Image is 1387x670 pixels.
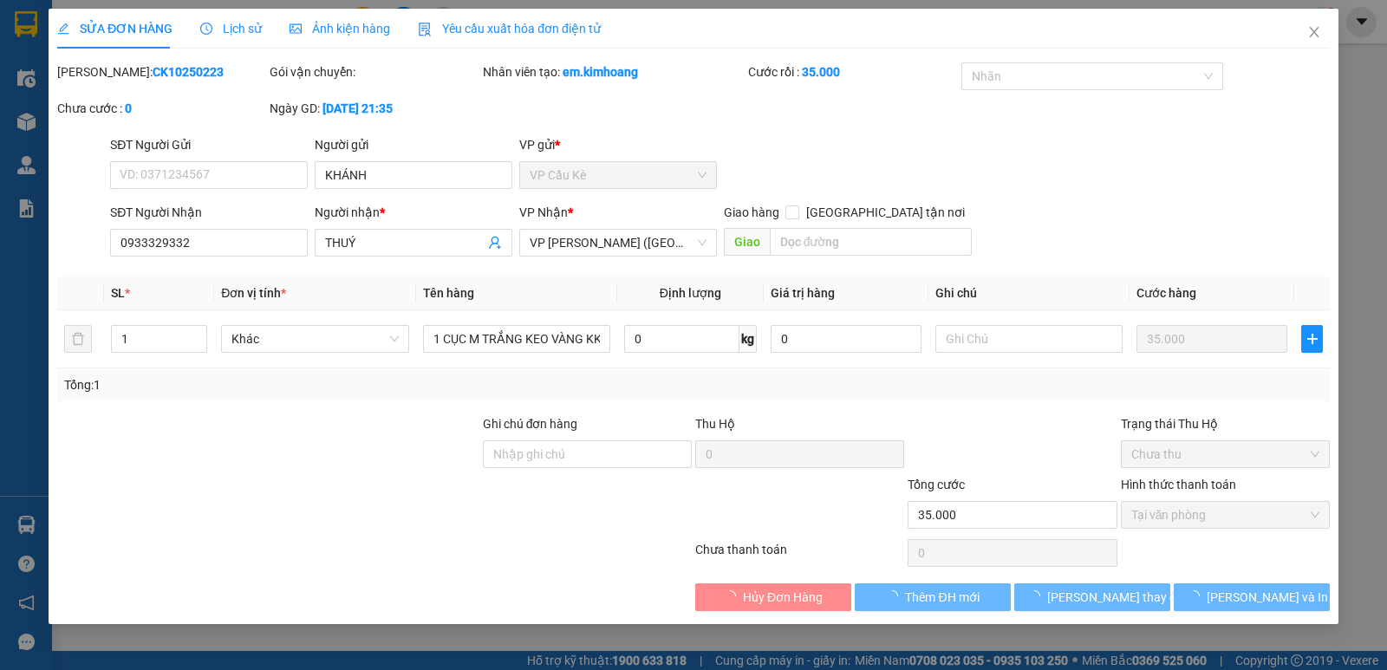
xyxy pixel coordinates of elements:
div: Người nhận [315,203,512,222]
span: VP Nhận [519,205,568,219]
div: SĐT Người Nhận [110,203,308,222]
span: picture [290,23,302,35]
label: Ghi chú đơn hàng [483,417,578,431]
input: Dọc đường [770,228,973,256]
div: Chưa thanh toán [693,540,906,570]
span: [PERSON_NAME] và In [1207,588,1328,607]
div: Cước rồi : [748,62,957,81]
span: Thêm ĐH mới [905,588,979,607]
button: Thêm ĐH mới [855,583,1011,611]
span: GIAO: [7,113,42,129]
span: plus [1302,332,1322,346]
input: 0 [1136,325,1287,353]
span: Thu Hộ [695,417,735,431]
img: icon [418,23,432,36]
label: Hình thức thanh toán [1121,478,1236,491]
span: loading [724,590,743,602]
span: Cước hàng [1136,286,1196,300]
span: SỬA ĐƠN HÀNG [57,22,173,36]
button: plus [1301,325,1323,353]
p: NHẬN: [7,58,253,91]
button: Hủy Đơn Hàng [695,583,851,611]
span: VP Cầu Kè - [36,34,155,50]
div: Nhân viên tạo: [483,62,746,81]
button: Close [1290,9,1338,57]
span: Giao [724,228,770,256]
button: [PERSON_NAME] thay đổi [1014,583,1170,611]
span: Tổng cước [908,478,965,491]
span: Đơn vị tính [221,286,286,300]
div: SĐT Người Gửi [110,135,308,154]
span: Ảnh kiện hàng [290,22,390,36]
div: [PERSON_NAME]: [57,62,266,81]
b: em.kimhoang [563,65,638,79]
b: 35.000 [802,65,840,79]
b: [DATE] 21:35 [322,101,393,115]
p: GỬI: [7,34,253,50]
span: VP [PERSON_NAME] ([GEOGRAPHIC_DATA]) [7,58,174,91]
div: VP gửi [519,135,717,154]
span: Lịch sử [200,22,262,36]
span: clock-circle [200,23,212,35]
button: [PERSON_NAME] và In [1174,583,1330,611]
span: loading [1188,590,1207,602]
div: Trạng thái Thu Hộ [1121,414,1330,433]
div: Người gửi [315,135,512,154]
input: Ghi chú đơn hàng [483,440,692,468]
span: Chưa thu [1131,441,1319,467]
span: Khác [231,326,398,352]
b: 0 [125,101,132,115]
span: [GEOGRAPHIC_DATA] tận nơi [799,203,972,222]
input: Ghi Chú [935,325,1123,353]
input: VD: Bàn, Ghế [423,325,610,353]
div: Tổng: 1 [64,375,537,394]
span: Tên hàng [423,286,474,300]
th: Ghi chú [928,276,1130,310]
strong: BIÊN NHẬN GỬI HÀNG [58,10,201,26]
div: Ngày GD: [270,99,479,118]
span: VP Cầu Kè [530,162,707,188]
span: user-add [488,236,502,250]
button: delete [64,325,92,353]
span: Yêu cầu xuất hóa đơn điện tử [418,22,601,36]
span: loading [1028,590,1047,602]
span: THUÝ [93,94,128,110]
span: VP Trần Phú (Hàng) [530,230,707,256]
span: [PERSON_NAME] thay đổi [1047,588,1186,607]
span: Định lượng [660,286,721,300]
span: close [1307,25,1321,39]
span: Giá trị hàng [771,286,835,300]
span: kg [739,325,757,353]
b: CK10250223 [153,65,224,79]
span: Giao hàng [724,205,779,219]
span: Hủy Đơn Hàng [743,588,823,607]
span: 0933329332 - [7,94,128,110]
span: edit [57,23,69,35]
span: Tại văn phòng [1131,502,1319,528]
span: KHÁNH [108,34,155,50]
span: SL [111,286,125,300]
span: loading [886,590,905,602]
div: Chưa cước : [57,99,266,118]
div: Gói vận chuyển: [270,62,479,81]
